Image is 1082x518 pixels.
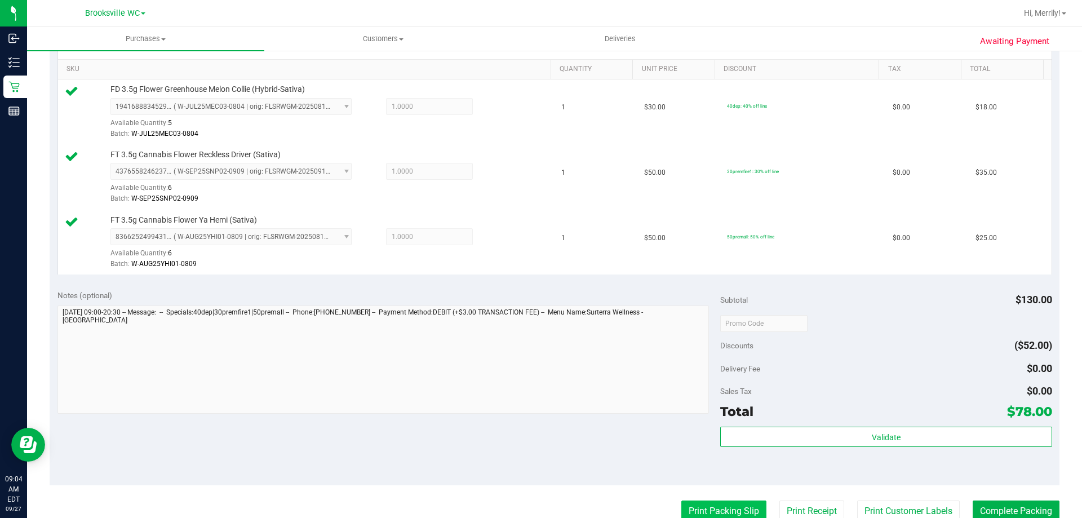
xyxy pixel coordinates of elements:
div: Available Quantity: [110,245,364,267]
input: Promo Code [720,315,808,332]
span: Purchases [27,34,264,44]
span: Deliveries [589,34,651,44]
span: 6 [168,184,172,192]
span: W-AUG25YHI01-0809 [131,260,197,268]
inline-svg: Inventory [8,57,20,68]
span: 1 [561,102,565,113]
span: $0.00 [893,167,910,178]
span: $50.00 [644,233,666,243]
div: Available Quantity: [110,115,364,137]
span: Validate [872,433,901,442]
p: 09:04 AM EDT [5,474,22,504]
span: 1 [561,167,565,178]
span: Discounts [720,335,753,356]
span: Notes (optional) [57,291,112,300]
span: Subtotal [720,295,748,304]
span: FD 3.5g Flower Greenhouse Melon Collie (Hybrid-Sativa) [110,84,305,95]
span: $0.00 [1027,385,1052,397]
span: 40dep: 40% off line [727,103,767,109]
span: FT 3.5g Cannabis Flower Reckless Driver (Sativa) [110,149,281,160]
a: Tax [888,65,957,74]
span: 30premfire1: 30% off line [727,169,779,174]
span: $50.00 [644,167,666,178]
inline-svg: Retail [8,81,20,92]
span: Batch: [110,260,130,268]
span: $18.00 [975,102,997,113]
span: 50premall: 50% off line [727,234,774,240]
span: $78.00 [1007,404,1052,419]
span: Batch: [110,194,130,202]
span: $0.00 [893,233,910,243]
a: Discount [724,65,875,74]
span: FT 3.5g Cannabis Flower Ya Hemi (Sativa) [110,215,257,225]
span: $0.00 [893,102,910,113]
inline-svg: Inbound [8,33,20,44]
span: Brooksville WC [85,8,140,18]
span: Customers [265,34,501,44]
span: W-JUL25MEC03-0804 [131,130,198,138]
a: Quantity [560,65,628,74]
a: Purchases [27,27,264,51]
span: $25.00 [975,233,997,243]
inline-svg: Reports [8,105,20,117]
span: $35.00 [975,167,997,178]
a: SKU [66,65,546,74]
span: $30.00 [644,102,666,113]
span: 1 [561,233,565,243]
a: Unit Price [642,65,711,74]
span: Awaiting Payment [980,35,1049,48]
span: Sales Tax [720,387,752,396]
span: ($52.00) [1014,339,1052,351]
span: 6 [168,249,172,257]
span: Batch: [110,130,130,138]
span: 5 [168,119,172,127]
p: 09/27 [5,504,22,513]
span: Total [720,404,753,419]
iframe: Resource center [11,428,45,462]
div: Available Quantity: [110,180,364,202]
a: Deliveries [502,27,739,51]
button: Validate [720,427,1052,447]
a: Total [970,65,1039,74]
a: Customers [264,27,502,51]
span: $0.00 [1027,362,1052,374]
span: Delivery Fee [720,364,760,373]
span: W-SEP25SNP02-0909 [131,194,198,202]
span: $130.00 [1016,294,1052,306]
span: Hi, Merrily! [1024,8,1061,17]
